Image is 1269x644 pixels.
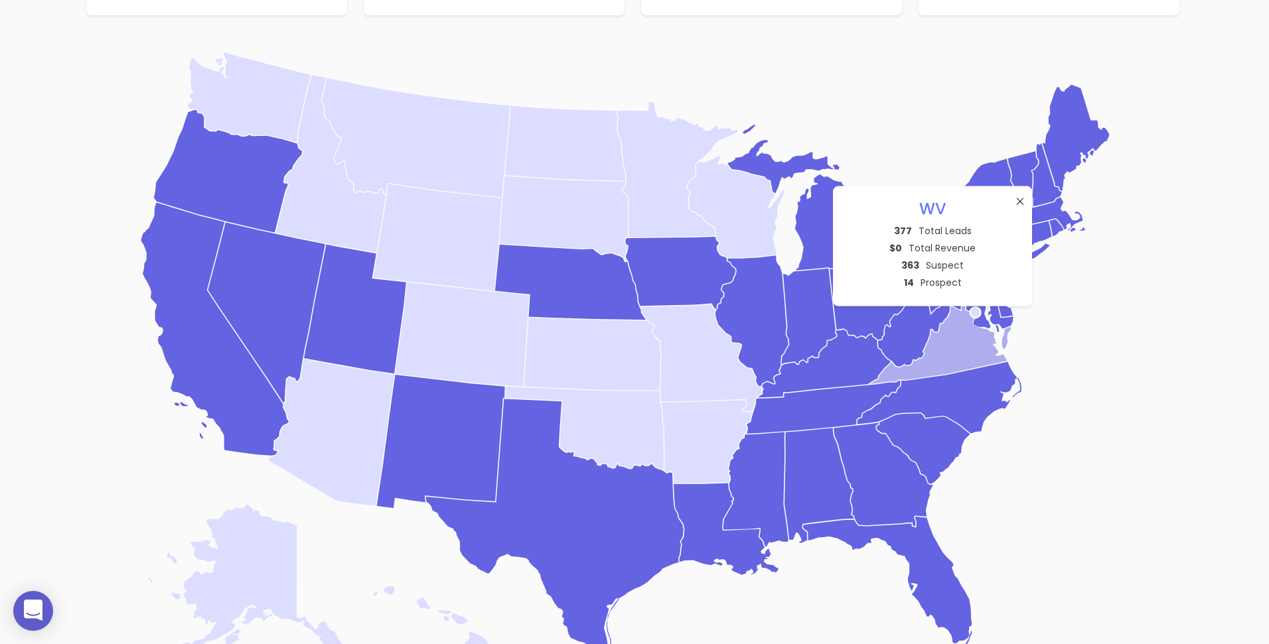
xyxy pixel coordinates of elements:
[846,200,1019,219] h4: WV
[904,275,914,289] strong: 14
[909,241,976,255] p: Total Revenue
[901,258,919,271] strong: 363
[919,224,972,237] p: Total Leads
[889,241,902,254] strong: $ 0
[894,224,912,237] strong: 377
[921,275,962,289] p: Prospect
[926,258,964,272] p: Suspect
